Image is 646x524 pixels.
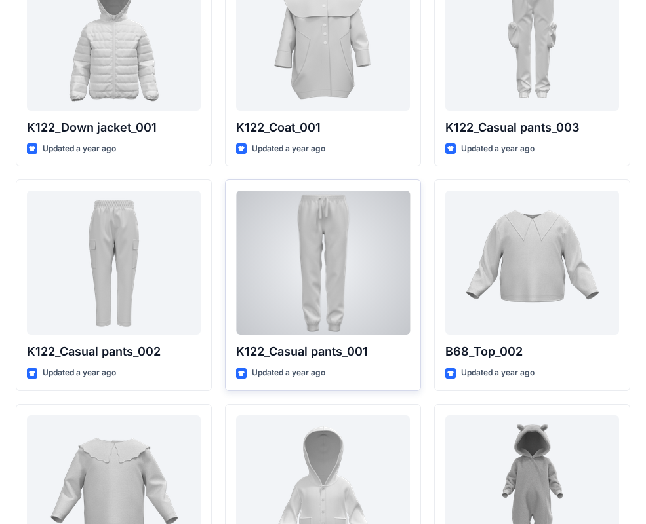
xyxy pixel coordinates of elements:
p: K122_Down jacket_001 [27,119,201,137]
p: K122_Casual pants_002 [27,343,201,361]
p: Updated a year ago [43,366,116,380]
p: Updated a year ago [252,366,325,380]
a: B68_Top_002 [445,191,619,335]
p: K122_Casual pants_001 [236,343,410,361]
a: K122_Casual pants_002 [27,191,201,335]
p: K122_Casual pants_003 [445,119,619,137]
a: K122_Casual pants_001 [236,191,410,335]
p: Updated a year ago [43,142,116,156]
p: K122_Coat_001 [236,119,410,137]
p: Updated a year ago [461,142,535,156]
p: B68_Top_002 [445,343,619,361]
p: Updated a year ago [252,142,325,156]
p: Updated a year ago [461,366,535,380]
